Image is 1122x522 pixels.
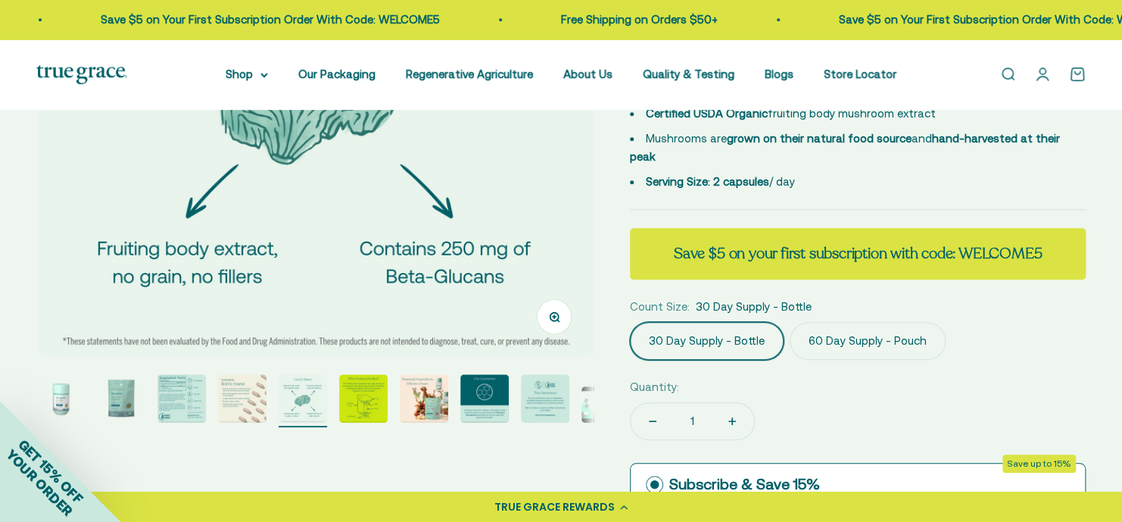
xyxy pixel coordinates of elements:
button: Go to item 2 [97,374,145,427]
a: Our Packaging [298,67,376,80]
button: Go to item 5 [279,374,327,427]
strong: Save $5 on your first subscription with code: WELCOME5 [674,243,1042,264]
a: About Us [563,67,612,80]
li: / day [630,173,1086,191]
summary: Shop [226,65,268,83]
img: The "fruiting body" (typically the stem, gills, and cap of the mushroom) has higher levels of act... [339,374,388,423]
img: True Grace mushrooms undergo a multi-step hot water extraction process to create extracts with 25... [460,374,509,423]
a: Store Locator [824,67,896,80]
strong: grown on their natural food source [727,132,912,145]
span: GET 15% OFF [15,436,86,506]
div: TRUE GRACE REWARDS [494,499,615,515]
button: Go to item 3 [157,374,206,427]
a: Quality & Testing [643,67,734,80]
button: Go to item 10 [581,386,630,427]
button: Go to item 7 [400,374,448,427]
legend: Count Size: [630,298,690,316]
a: Free Shipping on Orders $50+ [560,13,717,26]
a: Regenerative Agriculture [406,67,533,80]
strong: Serving Size: 2 capsules [646,175,769,188]
label: Quantity: [630,378,679,396]
button: Increase quantity [710,403,754,439]
li: fruiting body mushroom extract [630,105,1086,123]
button: Go to item 9 [521,374,569,427]
img: Support brain, nerve, and cognitive health* Third part tested for purity and potency Fruiting bod... [279,374,327,423]
p: Save $5 on Your First Subscription Order With Code: WELCOME5 [100,11,439,29]
img: We work with Alkemist Labs, an independent, accredited botanical testing lab, to test the purity,... [521,374,569,423]
span: YOUR ORDER [3,446,76,519]
strong: Certified USDA Organic [646,107,768,120]
img: Lion's Mane Mushroom Supplement for Brain, Nerve&Cognitive Support* - 1 g daily supports brain he... [97,374,145,423]
button: Go to item 6 [339,374,388,427]
a: Blogs [765,67,793,80]
button: Go to item 8 [460,374,509,427]
button: Go to item 4 [218,374,266,427]
button: Decrease quantity [631,403,675,439]
button: Go to item 1 [36,374,85,427]
img: Try Grvae full-spectrum mushroom extracts are crafted with intention. We start with the fruiting ... [157,374,206,423]
span: 30 Day Supply - Bottle [696,298,812,316]
img: - Mushrooms are grown on their natural food source and hand-harvested at their peak - 250 mg beta... [218,374,266,423]
span: Mushrooms are and [630,132,1060,163]
img: Lion's Mane Mushroom Supplement for Brain, Nerve&Cognitive Support* 1 g daily supports brain heal... [36,374,85,423]
img: Meaningful Ingredients. Effective Doses. [400,374,448,423]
